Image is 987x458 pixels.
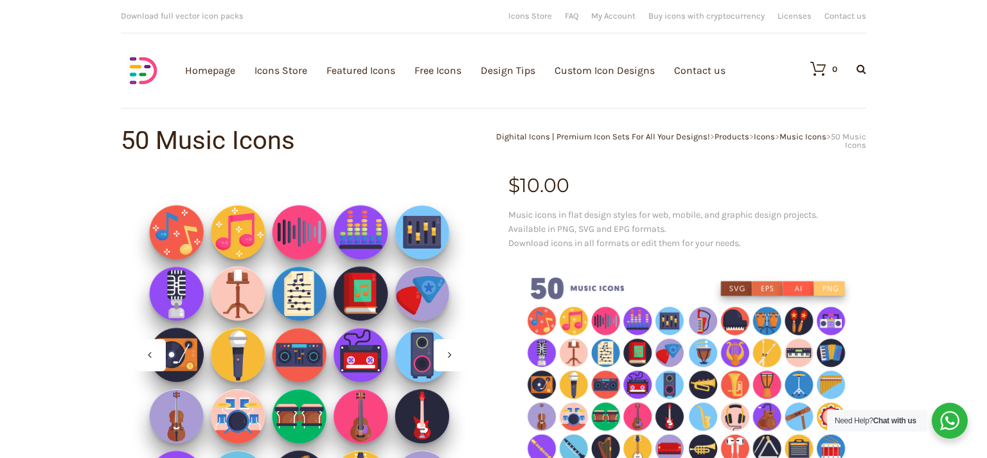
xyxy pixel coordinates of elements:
[778,12,812,20] a: Licenses
[754,132,775,141] a: Icons
[873,416,916,425] strong: Chat with us
[496,132,710,141] a: Dighital Icons | Premium Icon Sets For All Your Designs!
[832,65,837,73] div: 0
[779,132,826,141] a: Music Icons
[797,61,837,76] a: 0
[835,416,916,425] span: Need Help?
[121,11,244,21] span: Download full vector icon packs
[508,12,552,20] a: Icons Store
[508,173,569,197] bdi: 10.00
[121,128,493,154] h1: 50 Music Icons
[831,132,866,150] span: 50 Music Icons
[508,208,866,251] p: Music icons in flat design styles for web, mobile, and graphic design projects. Available in PNG,...
[565,12,578,20] a: FAQ
[648,12,765,20] a: Buy icons with cryptocurrency
[591,12,636,20] a: My Account
[493,132,866,149] div: > > > >
[508,173,520,197] span: $
[715,132,749,141] a: Products
[824,12,866,20] a: Contact us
